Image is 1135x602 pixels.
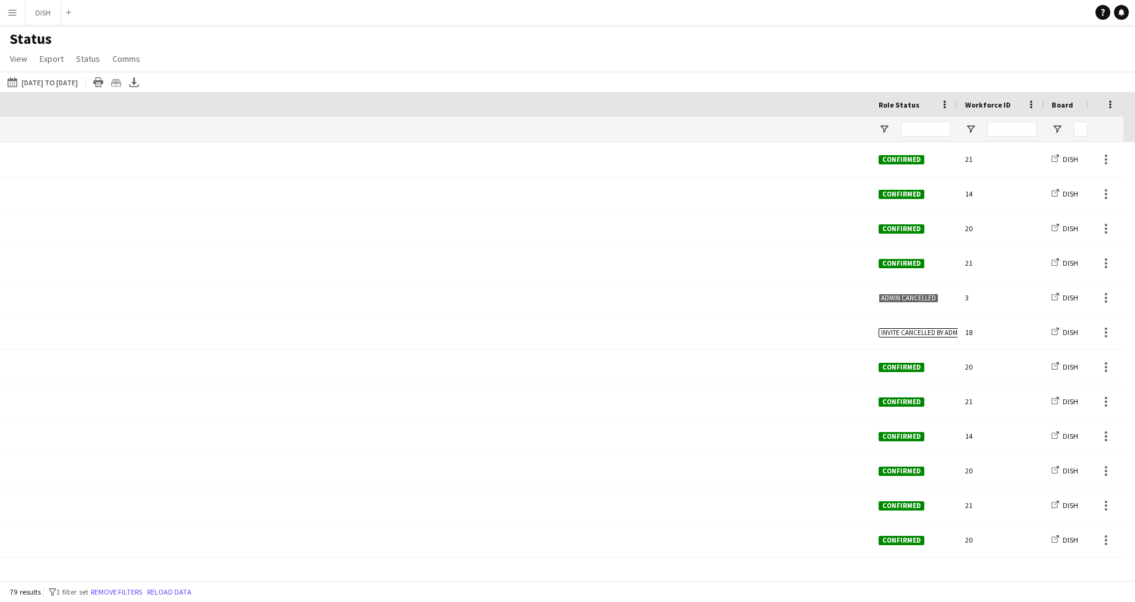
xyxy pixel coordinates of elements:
[1052,362,1078,371] a: DISH
[1063,155,1078,164] span: DISH
[1052,155,1078,164] a: DISH
[965,124,976,135] button: Open Filter Menu
[1052,397,1078,406] a: DISH
[879,328,966,337] span: Invite cancelled by admin
[10,53,27,64] span: View
[76,53,100,64] span: Status
[1052,293,1078,302] a: DISH
[1052,431,1078,441] a: DISH
[1063,224,1078,233] span: DISH
[1052,124,1063,135] button: Open Filter Menu
[1063,466,1078,475] span: DISH
[1052,224,1078,233] a: DISH
[56,587,88,596] span: 1 filter set
[127,75,141,90] app-action-btn: Export XLSX
[5,51,32,67] a: View
[1052,466,1078,475] a: DISH
[879,501,924,511] span: Confirmed
[879,467,924,476] span: Confirmed
[879,155,924,164] span: Confirmed
[958,454,1044,488] div: 20
[1063,328,1078,337] span: DISH
[88,585,145,599] button: Remove filters
[958,177,1044,211] div: 14
[958,488,1044,522] div: 21
[958,523,1044,557] div: 20
[91,75,106,90] app-action-btn: Print
[879,363,924,372] span: Confirmed
[35,51,69,67] a: Export
[879,432,924,441] span: Confirmed
[1063,501,1078,510] span: DISH
[958,211,1044,245] div: 20
[879,224,924,234] span: Confirmed
[879,259,924,268] span: Confirmed
[1052,258,1078,268] a: DISH
[5,75,80,90] button: [DATE] to [DATE]
[958,315,1044,349] div: 18
[1052,535,1078,545] a: DISH
[879,190,924,199] span: Confirmed
[71,51,105,67] a: Status
[958,142,1044,176] div: 21
[1052,328,1078,337] a: DISH
[1052,100,1073,109] span: Board
[958,246,1044,280] div: 21
[879,294,939,303] span: Admin cancelled
[1052,501,1078,510] a: DISH
[879,397,924,407] span: Confirmed
[40,53,64,64] span: Export
[987,122,1037,137] input: Workforce ID Filter Input
[958,384,1044,418] div: 21
[879,536,924,545] span: Confirmed
[109,75,124,90] app-action-btn: Crew files as ZIP
[145,585,194,599] button: Reload data
[1052,189,1078,198] a: DISH
[1063,431,1078,441] span: DISH
[25,1,61,25] button: DISH
[901,122,950,137] input: Role Status Filter Input
[958,419,1044,453] div: 14
[1063,397,1078,406] span: DISH
[958,557,1044,591] div: 24
[1063,293,1078,302] span: DISH
[1063,258,1078,268] span: DISH
[958,281,1044,315] div: 3
[112,53,140,64] span: Comms
[958,350,1044,384] div: 20
[879,100,919,109] span: Role Status
[879,124,890,135] button: Open Filter Menu
[1063,189,1078,198] span: DISH
[965,100,1011,109] span: Workforce ID
[108,51,145,67] a: Comms
[1063,362,1078,371] span: DISH
[1063,535,1078,545] span: DISH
